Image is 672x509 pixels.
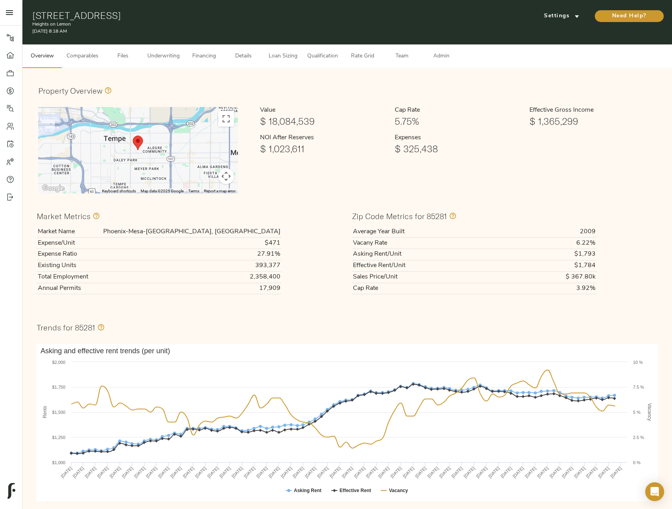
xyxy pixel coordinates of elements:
th: Effective Rent/Unit [352,260,506,271]
text: 7.5 % [633,385,644,389]
span: Map data ©2025 Google [141,189,184,193]
h1: $ 1,365,299 [529,116,658,127]
td: 6.22% [506,238,597,249]
text: [DATE] [512,466,525,479]
span: Files [108,52,138,61]
text: [DATE] [365,466,378,479]
text: [DATE] [390,466,403,479]
text: Asking and effective rent trends (per unit) [41,347,170,355]
span: Underwriting [147,52,180,61]
span: Financing [189,52,219,61]
text: [DATE] [72,466,85,479]
h6: NOI After Reserves [260,133,388,143]
text: [DATE] [549,466,562,479]
text: [DATE] [304,466,317,479]
text: [DATE] [219,466,232,479]
text: [DATE] [451,466,464,479]
text: [DATE] [597,466,610,479]
text: [DATE] [536,466,549,479]
text: [DATE] [499,466,512,479]
text: $2,000 [52,360,65,365]
th: Vacany Rate [352,238,506,249]
h6: Cap Rate [395,105,523,116]
th: Total Employment [37,271,92,283]
button: Map camera controls [218,168,234,184]
text: Vacancy [647,403,652,421]
th: Cap Rate [352,283,506,294]
td: $1,793 [506,249,597,260]
th: Average Year Built [352,226,506,237]
text: [DATE] [157,466,170,479]
h1: $ 18,084,539 [260,116,388,127]
text: Asking Rent [294,488,321,493]
text: 5 % [633,410,640,415]
span: Details [228,52,258,61]
button: Keyboard shortcuts [102,188,136,194]
text: [DATE] [231,466,244,479]
text: [DATE] [329,466,342,479]
h1: $ 1,023,611 [260,143,388,154]
text: [DATE] [316,466,329,479]
text: $1,750 [52,385,65,389]
text: [DATE] [402,466,415,479]
text: $1,500 [52,410,65,415]
text: [DATE] [585,466,598,479]
th: Asking Rent/Unit [352,249,506,260]
span: Rate Grid [347,52,377,61]
svg: Values in this section comprise all zip codes within the Phoenix-Mesa-Scottsdale, AZ market [91,211,100,221]
text: [DATE] [84,466,97,479]
text: [DATE] [609,466,622,479]
img: Google [40,183,66,194]
h3: Zip Code Metrics for 85281 [352,212,447,221]
h1: 5.75% [395,116,523,127]
p: [DATE] 8:18 AM [32,28,452,35]
text: [DATE] [561,466,574,479]
svg: Asking and effective rent trends (per unit) [37,344,658,501]
button: Need Help? [595,10,664,22]
text: [DATE] [524,466,537,479]
td: 27.91% [92,249,282,260]
h6: Value [260,105,388,116]
text: [DATE] [145,466,158,479]
text: [DATE] [438,466,451,479]
th: Existing Units [37,260,92,271]
text: [DATE] [96,466,109,479]
text: Rents [42,406,48,418]
text: [DATE] [121,466,134,479]
text: [DATE] [267,466,280,479]
td: $ 367.80k [506,271,597,283]
text: 2.5 % [633,435,644,440]
div: Open Intercom Messenger [645,482,664,501]
span: Need Help? [603,11,656,21]
div: Subject Propery [133,136,143,150]
td: 3.92% [506,283,597,294]
span: Admin [426,52,456,61]
td: $1,784 [506,260,597,271]
button: Toggle fullscreen view [218,111,234,127]
button: Settings [532,10,591,22]
text: [DATE] [182,466,195,479]
text: [DATE] [280,466,293,479]
span: Overview [27,52,57,61]
h6: Expenses [395,133,523,143]
a: Terms (opens in new tab) [188,189,199,193]
text: [DATE] [475,466,488,479]
text: 0 % [633,460,640,465]
a: Open this area in Google Maps (opens a new window) [40,183,66,194]
span: Settings [540,11,583,21]
text: Vacancy [389,488,408,493]
th: Sales Price/Unit [352,271,506,283]
th: Annual Permits [37,283,92,294]
img: logo [7,483,15,499]
span: Loan Sizing [268,52,298,61]
text: [DATE] [206,466,219,479]
text: [DATE] [169,466,182,479]
text: [DATE] [427,466,440,479]
th: Expense Ratio [37,249,92,260]
span: Comparables [67,52,98,61]
text: 10 % [633,360,643,365]
td: 2,358,400 [92,271,282,283]
h3: Market Metrics [37,212,91,221]
text: Effective Rent [340,488,371,493]
h3: Property Overview [38,86,102,95]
